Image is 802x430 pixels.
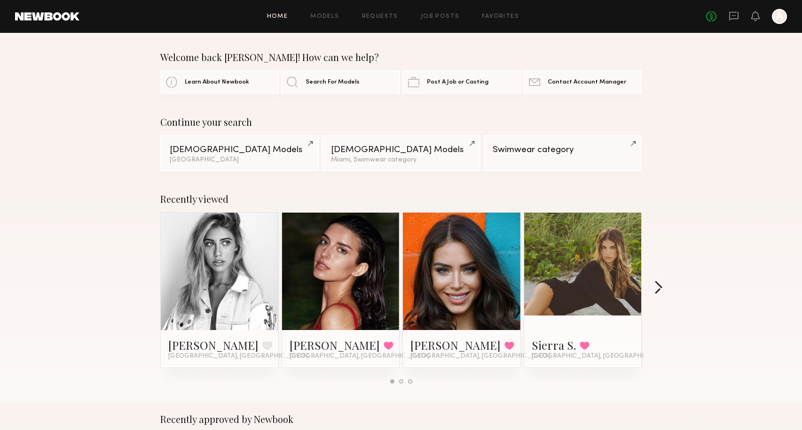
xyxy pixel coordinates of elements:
div: [DEMOGRAPHIC_DATA] Models [331,146,471,154]
span: Search For Models [306,79,360,85]
a: Learn About Newbook [160,70,279,94]
a: Home [267,14,288,20]
a: Contact Account Manager [523,70,642,94]
div: Recently viewed [160,193,642,205]
a: [DEMOGRAPHIC_DATA] ModelsMiami, Swimwear category [322,135,480,171]
a: Sierra S. [532,338,576,353]
a: [PERSON_NAME] [290,338,380,353]
a: [DEMOGRAPHIC_DATA] Models[GEOGRAPHIC_DATA] [160,135,319,171]
a: Post A Job or Casting [402,70,521,94]
div: [GEOGRAPHIC_DATA] [170,157,309,163]
a: Requests [362,14,398,20]
a: [PERSON_NAME] [410,338,501,353]
a: Search For Models [281,70,400,94]
div: Miami, Swimwear category [331,157,471,163]
span: Learn About Newbook [185,79,249,85]
a: Favorites [482,14,519,20]
div: Welcome back [PERSON_NAME]! How can we help? [160,52,642,63]
span: Post A Job or Casting [427,79,488,85]
a: [PERSON_NAME] [168,338,259,353]
span: [GEOGRAPHIC_DATA], [GEOGRAPHIC_DATA] [290,353,430,360]
a: A [772,9,787,24]
span: [GEOGRAPHIC_DATA], [GEOGRAPHIC_DATA] [410,353,550,360]
div: Recently approved by Newbook [160,414,642,425]
div: Continue your search [160,116,642,128]
a: Models [310,14,339,20]
span: [GEOGRAPHIC_DATA], [GEOGRAPHIC_DATA] [532,353,672,360]
a: Job Posts [421,14,460,20]
a: Swimwear category [483,135,642,171]
div: Swimwear category [493,146,632,154]
div: [DEMOGRAPHIC_DATA] Models [170,146,309,154]
span: Contact Account Manager [548,79,626,85]
span: [GEOGRAPHIC_DATA], [GEOGRAPHIC_DATA] [168,353,308,360]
